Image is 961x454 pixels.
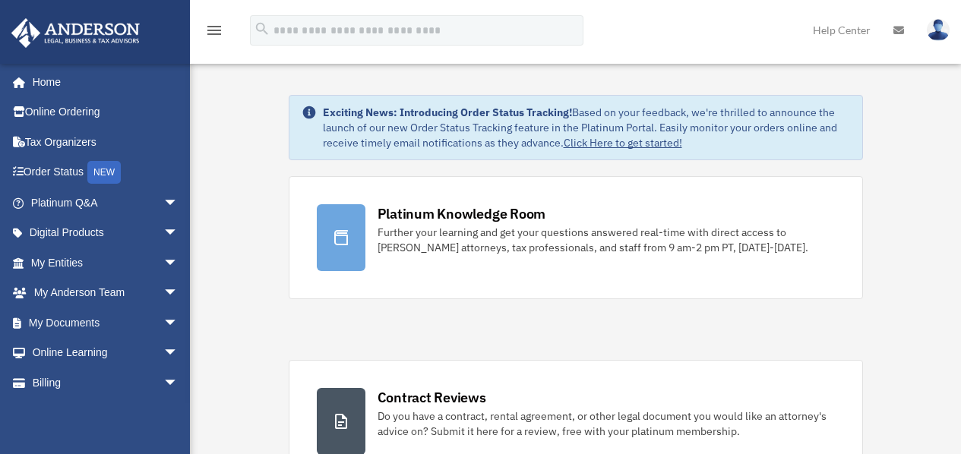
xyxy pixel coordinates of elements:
a: Online Learningarrow_drop_down [11,338,201,368]
span: arrow_drop_down [163,307,194,339]
a: Digital Productsarrow_drop_down [11,218,201,248]
div: Based on your feedback, we're thrilled to announce the launch of our new Order Status Tracking fe... [323,105,850,150]
span: arrow_drop_down [163,218,194,249]
div: NEW [87,161,121,184]
img: Anderson Advisors Platinum Portal [7,18,144,48]
span: arrow_drop_down [163,338,194,369]
a: Events Calendar [11,398,201,428]
div: Do you have a contract, rental agreement, or other legal document you would like an attorney's ad... [378,408,835,439]
a: My Documentsarrow_drop_down [11,307,201,338]
a: Platinum Knowledge Room Further your learning and get your questions answered real-time with dire... [289,176,863,299]
a: Platinum Q&Aarrow_drop_down [11,188,201,218]
a: Online Ordering [11,97,201,128]
a: Click Here to get started! [564,136,682,150]
div: Further your learning and get your questions answered real-time with direct access to [PERSON_NAM... [378,225,835,255]
a: menu [205,27,223,39]
span: arrow_drop_down [163,247,194,279]
i: search [254,20,270,37]
a: Order StatusNEW [11,157,201,188]
a: Home [11,67,194,97]
strong: Exciting News: Introducing Order Status Tracking! [323,106,572,119]
a: My Anderson Teamarrow_drop_down [11,278,201,308]
a: Tax Organizers [11,127,201,157]
span: arrow_drop_down [163,188,194,219]
div: Contract Reviews [378,388,486,407]
span: arrow_drop_down [163,367,194,399]
span: arrow_drop_down [163,278,194,309]
a: Billingarrow_drop_down [11,367,201,398]
a: My Entitiesarrow_drop_down [11,247,201,278]
img: User Pic [927,19,950,41]
div: Platinum Knowledge Room [378,204,546,223]
i: menu [205,21,223,39]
